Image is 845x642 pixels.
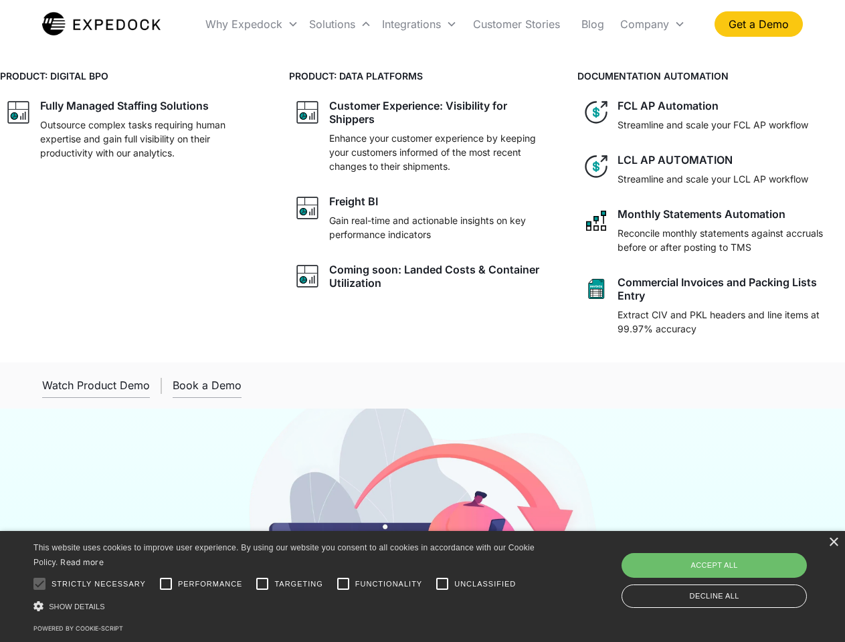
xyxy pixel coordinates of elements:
img: graph icon [294,195,321,221]
div: Fully Managed Staffing Solutions [40,99,209,112]
span: Strictly necessary [52,578,146,590]
div: Integrations [382,17,441,31]
div: Commercial Invoices and Packing Lists Entry [618,276,840,302]
a: home [42,11,161,37]
a: Read more [60,557,104,567]
h4: DOCUMENTATION AUTOMATION [577,69,845,83]
div: Freight BI [329,195,378,208]
span: Targeting [274,578,322,590]
p: Reconcile monthly statements against accruals before or after posting to TMS [618,226,840,254]
a: graph iconComing soon: Landed Costs & Container Utilization [289,257,557,295]
span: Show details [49,603,105,611]
a: open lightbox [42,373,150,398]
div: Book a Demo [173,379,242,392]
a: Get a Demo [715,11,803,37]
div: Show details [33,599,539,613]
a: network like iconMonthly Statements AutomationReconcile monthly statements against accruals befor... [577,202,845,259]
img: graph icon [294,99,321,126]
p: Enhance your customer experience by keeping your customers informed of the most recent changes to... [329,131,551,173]
h4: PRODUCT: DATA PLATFORMS [289,69,557,83]
div: Monthly Statements Automation [618,207,785,221]
iframe: Chat Widget [622,498,845,642]
div: Customer Experience: Visibility for Shippers [329,99,551,126]
div: Solutions [309,17,355,31]
a: Powered by cookie-script [33,625,123,632]
div: Company [615,1,690,47]
p: Extract CIV and PKL headers and line items at 99.97% accuracy [618,308,840,336]
a: Blog [571,1,615,47]
div: Why Expedock [200,1,304,47]
p: Streamline and scale your FCL AP workflow [618,118,808,132]
p: Gain real-time and actionable insights on key performance indicators [329,213,551,241]
a: graph iconFreight BIGain real-time and actionable insights on key performance indicators [289,189,557,247]
span: Performance [178,578,243,590]
img: Expedock Logo [42,11,161,37]
a: dollar iconLCL AP AUTOMATIONStreamline and scale your LCL AP workflow [577,148,845,191]
img: dollar icon [583,99,609,126]
p: Streamline and scale your LCL AP workflow [618,172,808,186]
span: Unclassified [454,578,516,590]
p: Outsource complex tasks requiring human expertise and gain full visibility on their productivity ... [40,118,262,160]
div: Why Expedock [205,17,282,31]
span: Functionality [355,578,422,590]
div: Solutions [304,1,377,47]
div: Coming soon: Landed Costs & Container Utilization [329,263,551,290]
div: FCL AP Automation [618,99,719,112]
img: network like icon [583,207,609,234]
img: graph icon [294,263,321,290]
div: Watch Product Demo [42,379,150,392]
a: Customer Stories [462,1,571,47]
a: sheet iconCommercial Invoices and Packing Lists EntryExtract CIV and PKL headers and line items a... [577,270,845,341]
a: dollar iconFCL AP AutomationStreamline and scale your FCL AP workflow [577,94,845,137]
div: Integrations [377,1,462,47]
img: dollar icon [583,153,609,180]
img: sheet icon [583,276,609,302]
a: graph iconCustomer Experience: Visibility for ShippersEnhance your customer experience by keeping... [289,94,557,179]
img: graph icon [5,99,32,126]
div: LCL AP AUTOMATION [618,153,733,167]
span: This website uses cookies to improve user experience. By using our website you consent to all coo... [33,543,535,568]
a: Book a Demo [173,373,242,398]
div: Company [620,17,669,31]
